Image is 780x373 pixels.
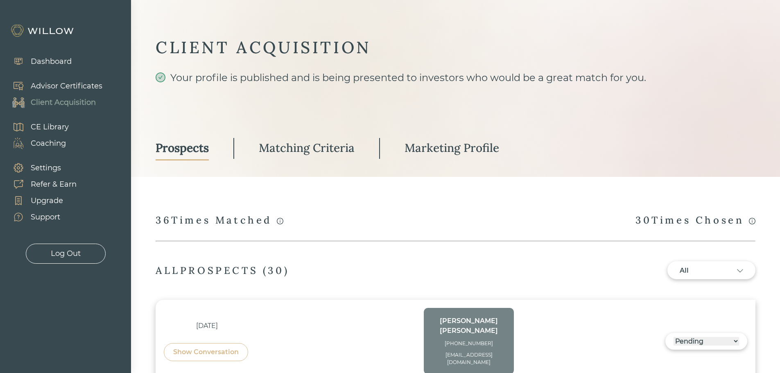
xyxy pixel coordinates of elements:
a: Marketing Profile [405,136,499,161]
a: Settings [4,160,77,176]
div: [EMAIL_ADDRESS][DOMAIN_NAME] [432,351,506,366]
div: CE Library [31,122,69,133]
div: CLIENT ACQUISITION [156,37,755,58]
span: info-circle [749,218,755,224]
a: CE Library [4,119,69,135]
div: All [680,266,712,276]
div: [PHONE_NUMBER] [432,340,506,347]
a: Coaching [4,135,69,151]
div: Your profile is published and is being presented to investors who would be a great match for you. [156,70,755,115]
a: Refer & Earn [4,176,77,192]
div: Show Conversation [173,347,239,357]
div: Log Out [51,248,81,259]
a: Advisor Certificates [4,78,102,94]
div: Marketing Profile [405,140,499,155]
span: check-circle [156,72,165,82]
a: Dashboard [4,53,72,70]
div: Upgrade [31,195,63,206]
a: Prospects [156,136,209,161]
div: ALL PROSPECTS ( 30 ) [156,264,289,277]
a: Upgrade [4,192,77,209]
div: Client Acquisition [31,97,96,108]
div: 36 Times Matched [156,214,283,228]
div: Coaching [31,138,66,149]
a: Client Acquisition [4,94,102,111]
div: [PERSON_NAME] [PERSON_NAME] [432,316,506,336]
div: Advisor Certificates [31,81,102,92]
div: Matching Criteria [259,140,355,155]
img: Willow [10,24,76,37]
div: 30 Times Chosen [635,214,755,228]
div: Prospects [156,140,209,155]
div: Support [31,212,60,223]
div: Settings [31,163,61,174]
span: info-circle [277,218,283,224]
div: Dashboard [31,56,72,67]
a: Matching Criteria [259,136,355,161]
div: Refer & Earn [31,179,77,190]
div: [DATE] [164,321,250,331]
